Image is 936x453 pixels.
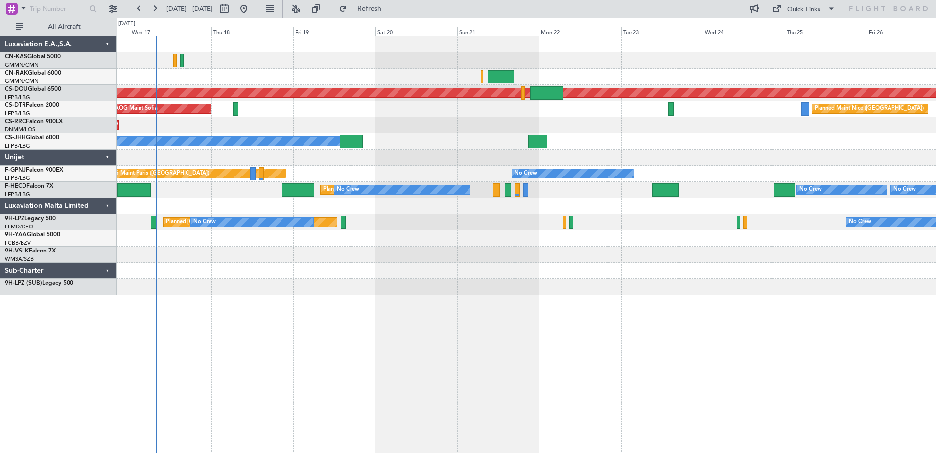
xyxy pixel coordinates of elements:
a: LFPB/LBG [5,191,30,198]
div: Wed 17 [130,27,211,36]
div: No Crew [515,166,537,181]
div: Fri 19 [293,27,375,36]
div: Sat 20 [375,27,457,36]
a: 9H-LPZ (SUB)Legacy 500 [5,280,73,286]
span: 9H-LPZ (SUB) [5,280,42,286]
a: 9H-VSLKFalcon 7X [5,248,56,254]
a: CS-DOUGlobal 6500 [5,86,61,92]
div: No Crew [799,182,822,197]
div: No Crew [193,215,216,229]
div: Thu 18 [211,27,293,36]
a: GMMN/CMN [5,77,39,85]
a: LFPB/LBG [5,175,30,182]
span: 9H-LPZ [5,216,24,222]
a: LFPB/LBG [5,142,30,150]
div: Quick Links [787,5,820,15]
a: 9H-YAAGlobal 5000 [5,232,60,238]
button: Refresh [334,1,393,17]
div: Planned [GEOGRAPHIC_DATA] ([GEOGRAPHIC_DATA]) [166,215,304,229]
div: No Crew [893,182,916,197]
div: AOG Maint Paris ([GEOGRAPHIC_DATA]) [106,166,209,181]
button: All Aircraft [11,19,106,35]
a: GMMN/CMN [5,61,39,69]
span: [DATE] - [DATE] [166,4,212,13]
span: 9H-YAA [5,232,27,238]
div: Tue 23 [621,27,703,36]
a: FCBB/BZV [5,239,31,247]
div: Planned Maint [GEOGRAPHIC_DATA] ([GEOGRAPHIC_DATA]) [323,182,477,197]
div: Sun 21 [457,27,539,36]
div: No Crew [337,182,359,197]
div: [DATE] [118,20,135,28]
a: 9H-LPZLegacy 500 [5,216,56,222]
span: CN-KAS [5,54,27,60]
a: CS-RRCFalcon 900LX [5,119,63,125]
a: F-HECDFalcon 7X [5,183,53,189]
span: Refresh [349,5,390,12]
div: Thu 25 [785,27,866,36]
div: Mon 22 [539,27,621,36]
a: F-GPNJFalcon 900EX [5,167,63,173]
a: DNMM/LOS [5,126,35,133]
span: 9H-VSLK [5,248,29,254]
a: CN-RAKGlobal 6000 [5,70,61,76]
a: LFPB/LBG [5,94,30,101]
input: Trip Number [30,1,86,16]
div: AOG Maint Sofia [115,101,158,116]
span: CS-JHH [5,135,26,141]
button: Quick Links [768,1,840,17]
span: F-HECD [5,183,26,189]
a: CS-DTRFalcon 2000 [5,102,59,108]
div: No Crew [849,215,871,229]
a: CN-KASGlobal 5000 [5,54,61,60]
span: CN-RAK [5,70,28,76]
a: LFMD/CEQ [5,223,33,230]
span: CS-RRC [5,119,26,125]
span: CS-DTR [5,102,26,108]
span: CS-DOU [5,86,28,92]
div: Wed 24 [703,27,785,36]
div: Planned Maint Nice ([GEOGRAPHIC_DATA]) [815,101,924,116]
a: WMSA/SZB [5,255,34,263]
span: F-GPNJ [5,167,26,173]
a: LFPB/LBG [5,110,30,117]
span: All Aircraft [25,24,103,30]
a: CS-JHHGlobal 6000 [5,135,59,141]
